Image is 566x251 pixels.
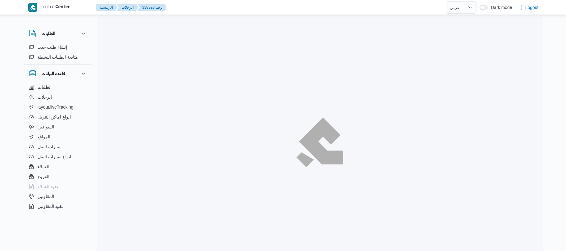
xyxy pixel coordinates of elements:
button: 338328 رقم [137,4,166,11]
span: سيارات النقل [38,143,62,150]
span: إنشاء طلب جديد [38,43,67,51]
h3: الطلبات [41,30,55,37]
button: إنشاء طلب جديد [26,42,90,52]
span: عقود العملاء [38,183,59,190]
button: المواقع [26,132,90,142]
img: ILLA Logo [300,121,340,163]
button: عقود المقاولين [26,201,90,211]
button: Logout [515,1,541,14]
button: الرحلات [26,92,90,102]
button: الرحلات [117,4,139,11]
button: الطلبات [29,30,87,37]
button: قاعدة البيانات [29,70,87,77]
span: اجهزة التليفون [38,213,63,220]
span: الفروع [38,173,49,180]
button: انواع اماكن التنزيل [26,112,90,122]
button: المقاولين [26,191,90,201]
button: السواقين [26,122,90,132]
button: العملاء [26,162,90,172]
button: متابعة الطلبات النشطة [26,52,90,62]
button: layout.liveTracking [26,102,90,112]
span: الرحلات [38,93,52,101]
span: انواع سيارات النقل [38,153,71,160]
button: اجهزة التليفون [26,211,90,221]
button: الطلبات [26,82,90,92]
span: متابعة الطلبات النشطة [38,53,78,61]
span: عقود المقاولين [38,203,64,210]
span: Dark mode [488,5,512,10]
b: Center [55,5,70,10]
span: المقاولين [38,193,54,200]
img: X8yXhbKr1z7QwAAAABJRU5ErkJggg== [28,3,37,12]
span: المواقع [38,133,50,141]
span: العملاء [38,163,49,170]
button: انواع سيارات النقل [26,152,90,162]
span: انواع اماكن التنزيل [38,113,71,121]
span: Logout [525,4,539,11]
div: قاعدة البيانات [24,82,92,217]
h3: قاعدة البيانات [41,70,66,77]
button: سيارات النقل [26,142,90,152]
span: layout.liveTracking [38,103,73,111]
span: الطلبات [38,83,52,91]
button: الرئيسيه [96,4,118,11]
button: عقود العملاء [26,182,90,191]
span: السواقين [38,123,54,131]
div: الطلبات [24,42,92,65]
button: الفروع [26,172,90,182]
